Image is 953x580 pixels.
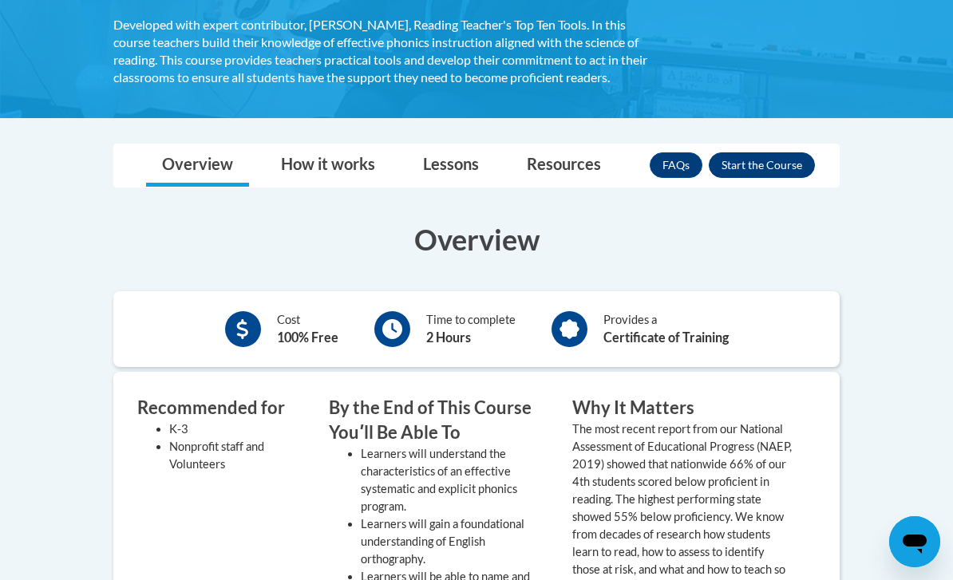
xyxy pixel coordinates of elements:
[650,152,702,178] a: FAQs
[426,329,471,345] b: 2 Hours
[603,329,729,345] b: Certificate of Training
[407,144,495,187] a: Lessons
[572,396,792,420] h3: Why It Matters
[361,445,548,515] li: Learners will understand the characteristics of an effective systematic and explicit phonics prog...
[889,516,940,567] iframe: Button to launch messaging window
[709,152,815,178] button: Enroll
[113,219,840,259] h3: Overview
[603,311,729,347] div: Provides a
[113,16,664,86] div: Developed with expert contributor, [PERSON_NAME], Reading Teacher's Top Ten Tools. In this course...
[361,515,548,568] li: Learners will gain a foundational understanding of English orthography.
[277,311,338,347] div: Cost
[329,396,548,445] h3: By the End of This Course Youʹll Be Able To
[169,420,305,438] li: K-3
[277,329,338,345] b: 100% Free
[511,144,617,187] a: Resources
[426,311,516,347] div: Time to complete
[146,144,249,187] a: Overview
[265,144,391,187] a: How it works
[169,438,305,473] li: Nonprofit staff and Volunteers
[137,396,305,420] h3: Recommended for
